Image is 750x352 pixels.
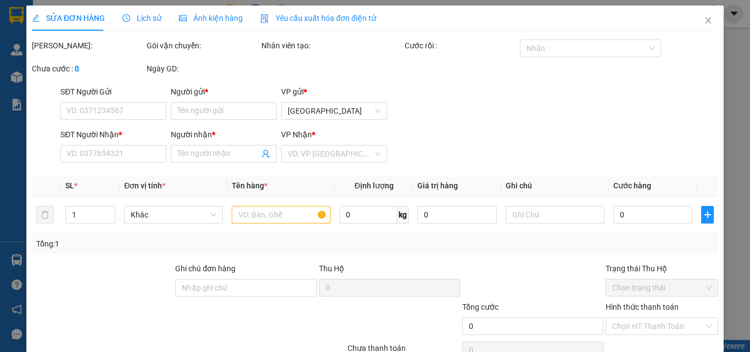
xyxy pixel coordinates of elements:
span: Định lượng [354,181,393,190]
span: Thu Hộ [318,264,344,273]
span: Lịch sử [122,14,161,23]
span: picture [179,14,187,22]
span: Ảnh kiện hàng [179,14,243,23]
span: Cước hàng [613,181,651,190]
div: VP gửi [281,86,387,98]
span: SL [65,181,74,190]
span: Yêu cầu xuất hóa đơn điện tử [260,14,376,23]
div: 0933624635 [128,36,205,51]
div: SĐT Người Nhận [60,128,166,141]
div: THANH [9,34,121,47]
th: Ghi chú [501,175,609,197]
span: plus [702,210,713,219]
span: Tổng cước [462,303,499,311]
input: VD: Bàn, Ghế [232,206,331,224]
div: Nhân viên tạo: [261,40,402,52]
div: Người gửi [171,86,277,98]
div: 0906417558 [9,47,121,63]
span: Chọn trạng thái [612,280,712,296]
span: kg [398,206,408,224]
span: Đơn vị tính [124,181,165,190]
div: Người nhận [171,128,277,141]
span: clock-circle [122,14,130,22]
div: [GEOGRAPHIC_DATA] [9,9,121,34]
span: VP Nhận [281,130,312,139]
div: 120.000 [127,69,206,96]
button: delete [36,206,54,224]
div: Cước rồi : [405,40,517,52]
span: Nhận: [128,10,155,22]
input: Ghi chú đơn hàng [175,279,316,297]
label: Ghi chú đơn hàng [175,264,236,273]
b: 0 [75,64,79,73]
div: [PERSON_NAME]: [32,40,144,52]
span: Gửi: [9,9,26,21]
div: Trạng thái Thu Hộ [606,262,718,275]
button: plus [701,206,714,224]
div: Ngày GD: [147,63,259,75]
span: Chưa thu : [127,69,150,95]
img: icon [260,14,269,23]
div: Quận 5 [128,9,205,23]
label: Hình thức thanh toán [606,303,679,311]
button: Close [693,5,724,36]
span: SỬA ĐƠN HÀNG [32,14,105,23]
span: user-add [261,149,270,158]
span: Khác [131,206,216,223]
span: Tên hàng [232,181,267,190]
div: Gói vận chuyển: [147,40,259,52]
div: Chưa cước : [32,63,144,75]
input: Ghi Chú [506,206,605,224]
span: close [704,16,713,25]
span: Ninh Hòa [288,103,380,119]
div: SĐT Người Gửi [60,86,166,98]
span: Giá trị hàng [417,181,458,190]
span: edit [32,14,40,22]
div: BẮC [128,23,205,36]
div: Tổng: 1 [36,238,290,250]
